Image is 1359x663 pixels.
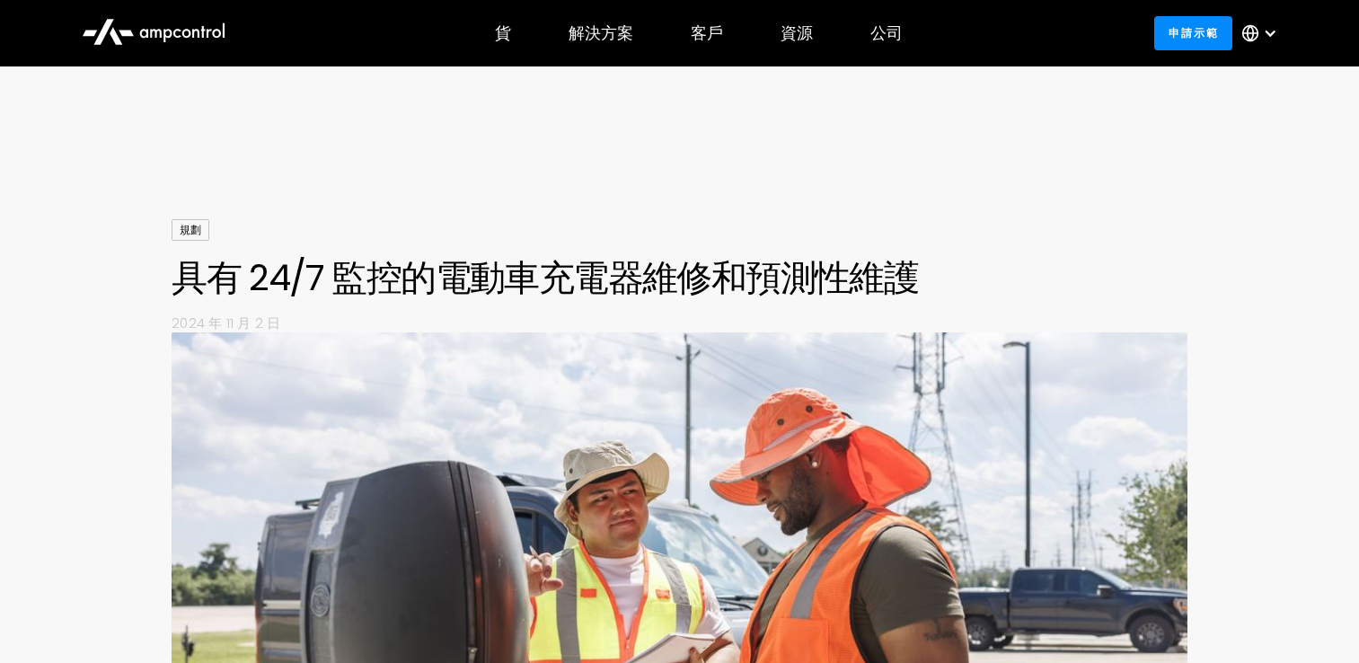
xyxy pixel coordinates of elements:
div: 規劃 [172,219,209,241]
p: 2024 年 11 月 2 日 [172,314,1187,332]
div: 公司 [870,23,903,43]
div: 解決方案 [569,23,633,43]
a: 申請示範 [1154,16,1232,49]
div: 貨 [495,23,511,43]
div: 資源 [781,23,813,43]
div: 客戶 [691,23,723,43]
h1: 具有 24/7 監控的電動車充電器維修和預測性維護 [172,256,1187,299]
